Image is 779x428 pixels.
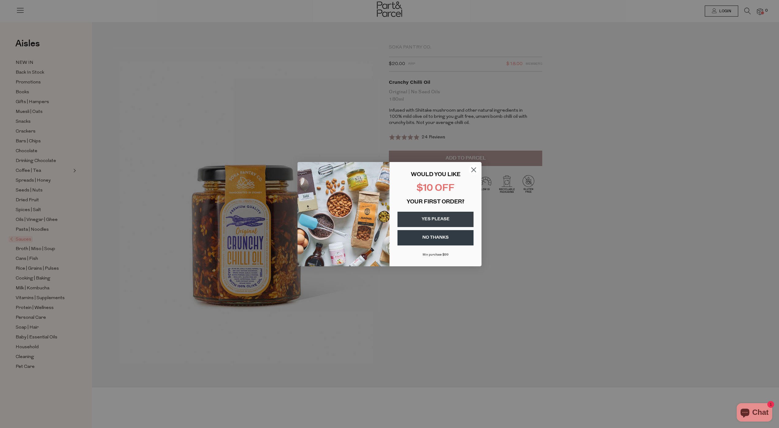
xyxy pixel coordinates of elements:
[416,184,455,193] span: $10 OFF
[735,403,774,423] inbox-online-store-chat: Shopify online store chat
[411,172,460,178] span: WOULD YOU LIKE
[397,230,474,245] button: NO THANKS
[468,164,479,175] button: Close dialog
[407,199,464,205] span: YOUR FIRST ORDER?
[423,253,449,256] span: Min purchase $99
[397,212,474,227] button: YES PLEASE
[297,162,389,266] img: 43fba0fb-7538-40bc-babb-ffb1a4d097bc.jpeg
